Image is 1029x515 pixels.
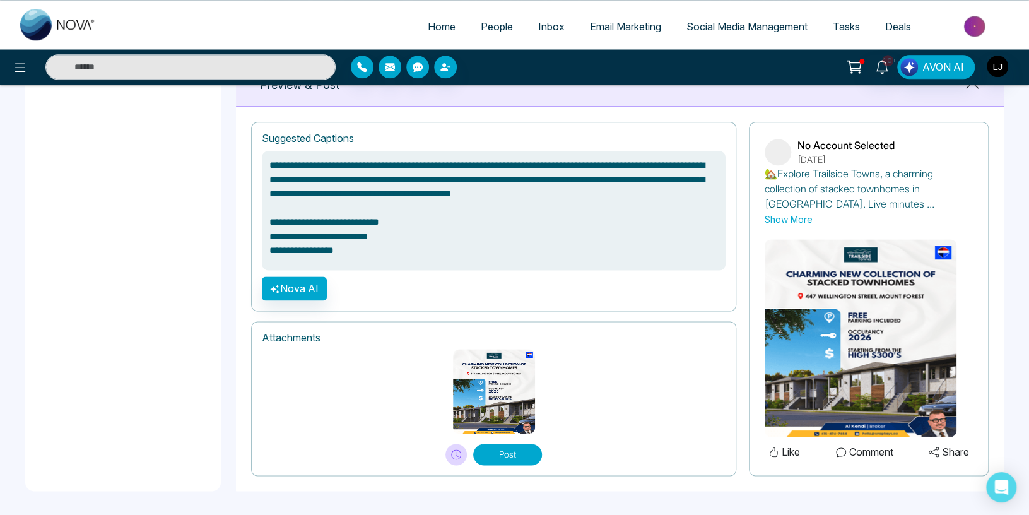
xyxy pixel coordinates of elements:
[820,15,873,38] a: Tasks
[428,20,456,33] span: Home
[20,9,96,40] img: Nova CRM Logo
[873,15,924,38] a: Deals
[832,444,897,460] button: Comment
[473,444,542,465] button: Post
[897,55,975,79] button: AVON AI
[797,153,895,166] p: [DATE]
[262,276,327,300] button: Nova AI
[538,20,565,33] span: Inbox
[686,20,808,33] span: Social Media Management
[900,58,918,76] img: Lead Flow
[590,20,661,33] span: Email Marketing
[262,133,354,145] h1: Suggested Captions
[925,444,973,460] button: Share
[930,12,1021,40] img: Market-place.gif
[765,213,813,226] button: Show More
[468,15,526,38] a: People
[986,472,1016,502] div: Open Intercom Messenger
[262,332,726,344] h1: Attachments
[453,349,535,434] img: Trailside Town (4).png
[765,166,973,211] p: 🏡Explore Trailside Towns, a charming collection of stacked townhomes in [GEOGRAPHIC_DATA]. Live m...
[833,20,860,33] span: Tasks
[765,239,956,437] img: Trailside Town (4).png
[867,55,897,77] a: 10+
[260,78,339,92] h1: Preview & Post
[577,15,674,38] a: Email Marketing
[885,20,911,33] span: Deals
[922,59,964,74] span: AVON AI
[797,138,895,153] p: No Account Selected
[987,56,1008,77] img: User Avatar
[481,20,513,33] span: People
[674,15,820,38] a: Social Media Management
[415,15,468,38] a: Home
[882,55,893,66] span: 10+
[526,15,577,38] a: Inbox
[765,444,804,460] button: Like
